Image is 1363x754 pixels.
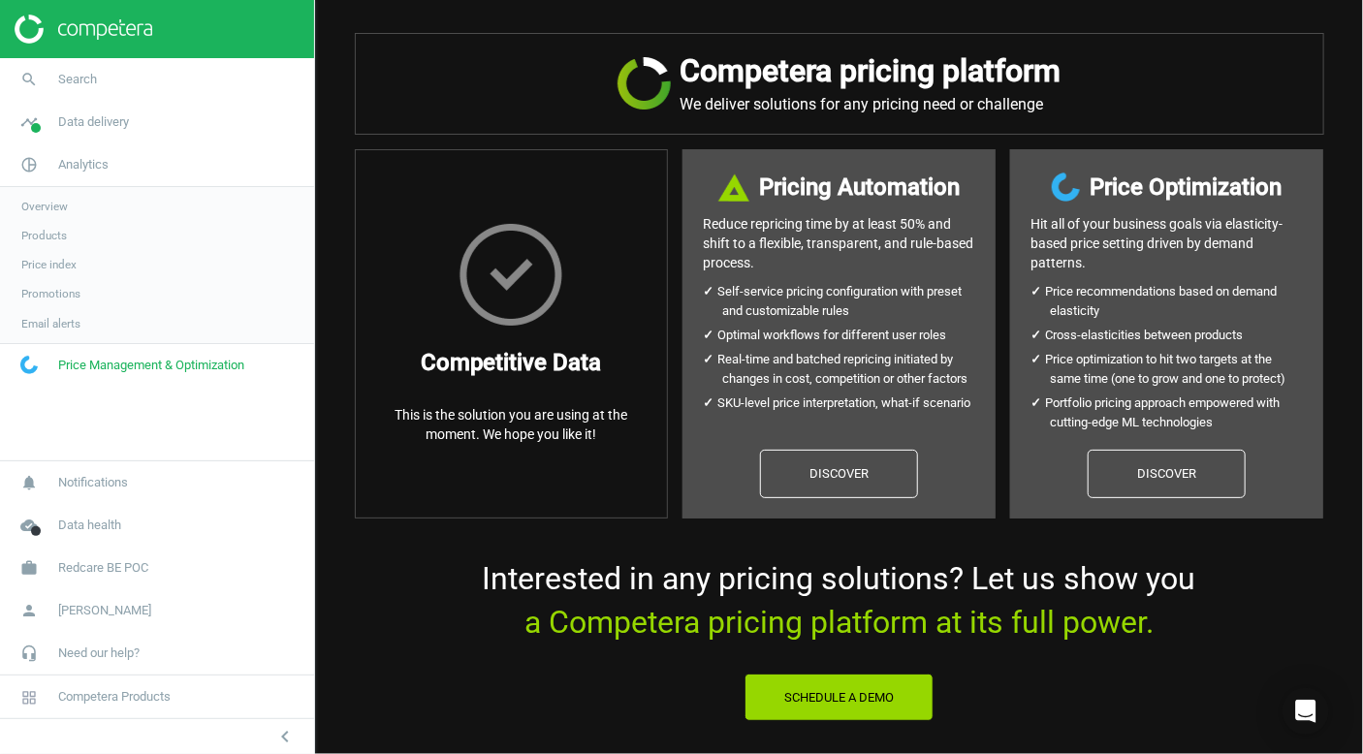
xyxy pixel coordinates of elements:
[1283,688,1329,735] div: Open Intercom Messenger
[21,316,80,331] span: Email alerts
[11,61,48,98] i: search
[58,474,128,491] span: Notifications
[58,156,109,173] span: Analytics
[375,405,648,444] p: This is the solution you are using at the moment. We hope you like it!
[58,559,148,577] span: Redcare BE POC
[273,725,297,748] i: chevron_left
[261,724,309,749] button: chevron_left
[58,644,140,662] span: Need our help?
[1090,170,1282,204] h3: Price Optimization
[21,257,77,272] span: Price index
[1030,214,1303,272] p: Hit all of your business goals via elasticity- based price setting driven by demand patterns.
[460,224,562,326] img: HxscrLsMTvcLXxPnqlhRQhRi+upeiQYiT7g7j1jdpu6T9n6zgWWHzG7gAAAABJRU5ErkJggg==
[703,214,975,272] p: Reduce repricing time by at least 50% and shift to a flexible, transparent, and rule-based process.
[722,326,975,345] li: Optimal workflows for different user roles
[681,53,1062,89] h2: Competera pricing platform
[745,674,934,722] button: Schedule a Demo
[58,113,129,131] span: Data delivery
[58,688,171,706] span: Competera Products
[1052,173,1080,202] img: wGWNvw8QSZomAAAAABJRU5ErkJggg==
[11,146,48,183] i: pie_chart_outlined
[524,604,1154,641] span: a Competera pricing platform at its full power.
[355,557,1324,644] p: Interested in any pricing solutions? Let us show you
[11,507,48,544] i: cloud_done
[15,15,152,44] img: ajHJNr6hYgQAAAAASUVORK5CYII=
[1050,326,1303,345] li: Cross-elasticities between products
[421,345,601,380] h3: Competitive Data
[58,517,121,534] span: Data health
[760,450,918,498] a: Discover
[11,550,48,586] i: work
[681,95,1062,114] p: We deliver solutions for any pricing need or challenge
[11,635,48,672] i: headset_mic
[58,71,97,88] span: Search
[722,393,975,413] li: SKU-level price interpretation, what-if scenario
[759,170,960,204] h3: Pricing Automation
[722,350,975,389] li: Real-time and batched repricing initiated by changes in cost, competition or other factors
[1088,450,1246,498] a: Discover
[11,592,48,629] i: person
[58,602,151,619] span: [PERSON_NAME]
[1050,282,1303,321] li: Price recommendations based on demand elasticity
[21,228,67,243] span: Products
[21,199,68,214] span: Overview
[21,286,80,301] span: Promotions
[11,464,48,501] i: notifications
[718,173,749,202] img: DI+PfHAOTJwAAAAASUVORK5CYII=
[1050,350,1303,389] li: Price optimization to hit two targets at the same time (one to grow and one to protect)
[11,104,48,141] i: timeline
[618,57,671,110] img: JRVR7TKHubxRX4WiWFsHXLVQu3oYgKr0EdU6k5jjvBYYAAAAAElFTkSuQmCC
[1050,393,1303,432] li: Portfolio pricing approach empowered with cutting-edge ML technologies
[722,282,975,321] li: Self-service pricing configuration with preset and customizable rules
[58,357,244,374] span: Price Management & Optimization
[20,356,38,374] img: wGWNvw8QSZomAAAAABJRU5ErkJggg==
